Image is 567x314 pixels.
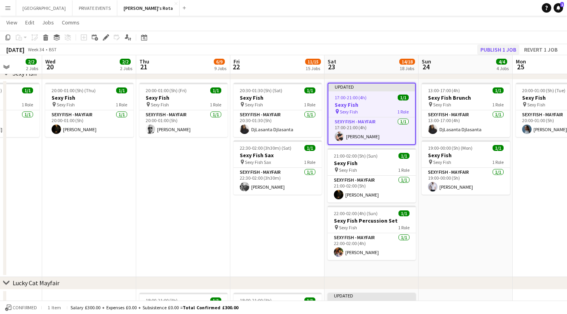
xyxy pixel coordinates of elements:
span: 1 Role [398,167,409,173]
span: Fri [233,58,240,65]
app-job-card: 20:00-01:00 (5h) (Thu)1/1Sexy Fish Sexy Fish1 RoleSEXY FISH - MAYFAIR1/120:00-01:00 (5h)[PERSON_N... [45,83,133,137]
span: 20:00-01:00 (5h) (Fri) [146,87,187,93]
span: Sexy Fish [433,159,451,165]
span: Sexy Fish [57,102,75,108]
span: 1 Role [304,159,315,165]
span: 1/1 [304,145,315,151]
div: 4 Jobs [497,65,509,71]
button: Revert 1 job [521,45,561,55]
span: 1 Role [116,102,127,108]
div: 15 Jobs [306,65,321,71]
app-job-card: Updated17:00-21:00 (4h)1/1Sexy Fish Sexy Fish1 RoleSEXY FISH - MAYFAIR1/117:00-21:00 (4h)[PERSON_... [328,83,416,145]
span: Week 34 [26,46,46,52]
span: 4/4 [496,59,507,65]
app-card-role: SEXY FISH - MAYFAIR1/120:00-01:00 (5h)[PERSON_NAME] [45,110,133,137]
span: 1/1 [116,87,127,93]
div: Lucky Cat Mayfair [13,279,59,287]
span: 1 Role [210,102,221,108]
div: 9 Jobs [214,65,226,71]
div: 2 Jobs [120,65,132,71]
div: 20:00-01:00 (5h) (Fri)1/1Sexy Fish Sexy Fish1 RoleSEXY FISH - MAYFAIR1/120:00-01:00 (5h)[PERSON_N... [139,83,228,137]
span: 20:30-01:30 (5h) (Sat) [240,87,282,93]
app-card-role: SEXY FISH - MAYFAIR1/113:00-17:00 (4h)DjLasanta Djlasanta [422,110,510,137]
span: 13:00-17:00 (4h) [428,87,460,93]
div: 18 Jobs [400,65,415,71]
span: 6/9 [214,59,225,65]
span: Sexy Fish [245,102,263,108]
span: 1/1 [493,87,504,93]
h3: Sexy Fish [422,152,510,159]
h3: Sexy Fish [328,101,415,108]
span: 22:00-02:00 (4h) (Sun) [334,210,378,216]
div: BST [49,46,57,52]
span: 20 [44,62,56,71]
span: Total Confirmed £300.00 [183,305,238,310]
span: Confirmed [13,305,37,310]
span: Sun [422,58,431,65]
span: Sexy Fish [340,109,358,115]
app-card-role: SEXY FISH - MAYFAIR1/120:00-01:00 (5h)[PERSON_NAME] [139,110,228,137]
div: 2 Jobs [26,65,38,71]
span: 1 Role [492,159,504,165]
span: 18:00-21:00 (3h) [240,297,272,303]
a: Comms [59,17,83,28]
span: 1 Role [304,102,315,108]
span: 1/1 [398,153,409,159]
h3: Sexy Fish [139,94,228,101]
span: 1/1 [210,87,221,93]
app-job-card: 21:00-02:00 (5h) (Sun)1/1Sexy Fish Sexy Fish1 RoleSEXY FISH - MAYFAIR1/121:00-02:00 (5h)[PERSON_N... [328,148,416,203]
h3: Sexy Fish [45,94,133,101]
button: [GEOGRAPHIC_DATA] [16,0,72,16]
span: 1/1 [493,145,504,151]
app-card-role: SEXY FISH - MAYFAIR1/120:30-01:30 (5h)DjLasanta Djlasanta [233,110,322,137]
div: 20:30-01:30 (5h) (Sat)1/1Sexy Fish Sexy Fish1 RoleSEXY FISH - MAYFAIR1/120:30-01:30 (5h)DjLasanta... [233,83,322,137]
div: Updated [328,293,416,299]
span: 23 [326,62,336,71]
span: 1 Role [22,102,33,108]
app-job-card: 19:00-00:00 (5h) (Mon)1/1Sexy Fish Sexy Fish1 RoleSEXY FISH - MAYFAIR1/119:00-00:00 (5h)[PERSON_N... [422,140,510,195]
app-card-role: SEXY FISH - MAYFAIR1/121:00-02:00 (5h)[PERSON_NAME] [328,176,416,203]
span: Mon [516,58,526,65]
span: Thu [139,58,149,65]
span: 11/15 [305,59,321,65]
div: Updated [328,84,415,90]
button: PRIVATE EVENTS [72,0,117,16]
span: 20:00-01:00 (5h) (Tue) [522,87,565,93]
span: 18:00-21:00 (3h) [146,297,178,303]
span: 1/1 [304,297,315,303]
span: Sexy Fish [339,225,357,230]
div: [DATE] [6,46,24,54]
app-card-role: SEXY FISH - MAYFAIR1/122:30-02:00 (3h30m)[PERSON_NAME] [233,168,322,195]
span: Sat [328,58,336,65]
span: 1 Role [397,109,409,115]
app-job-card: 22:30-02:00 (3h30m) (Sat)1/1Sexy Fish Sax Sexy Fish Sax1 RoleSEXY FISH - MAYFAIR1/122:30-02:00 (3... [233,140,322,195]
h3: Sexy Fish [233,94,322,101]
button: Publish 1 job [477,45,519,55]
span: 1/1 [398,95,409,100]
span: 21:00-02:00 (5h) (Sun) [334,153,378,159]
span: 19:00-00:00 (5h) (Mon) [428,145,472,151]
span: 17:00-21:00 (4h) [335,95,367,100]
span: 1/1 [210,297,221,303]
span: 21 [138,62,149,71]
app-job-card: 22:00-02:00 (4h) (Sun)1/1Sexy Fish Percussion Set Sexy Fish1 RoleSEXY FISH - MAYFAIR1/122:00-02:0... [328,206,416,260]
span: 22:30-02:00 (3h30m) (Sat) [240,145,291,151]
span: Sexy Fish [433,102,451,108]
app-card-role: SEXY FISH - MAYFAIR1/119:00-00:00 (5h)[PERSON_NAME] [422,168,510,195]
span: 1 item [45,305,64,310]
app-card-role: SEXY FISH - MAYFAIR1/122:00-02:00 (4h)[PERSON_NAME] [328,233,416,260]
div: Salary £300.00 + Expenses £0.00 + Subsistence £0.00 = [70,305,238,310]
a: Jobs [39,17,57,28]
span: 1/1 [304,87,315,93]
a: View [3,17,20,28]
h3: Sexy Fish [328,160,416,167]
span: View [6,19,17,26]
span: 20:00-01:00 (5h) (Thu) [52,87,96,93]
span: 1 [560,2,564,7]
h3: Sexy Fish Percussion Set [328,217,416,224]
